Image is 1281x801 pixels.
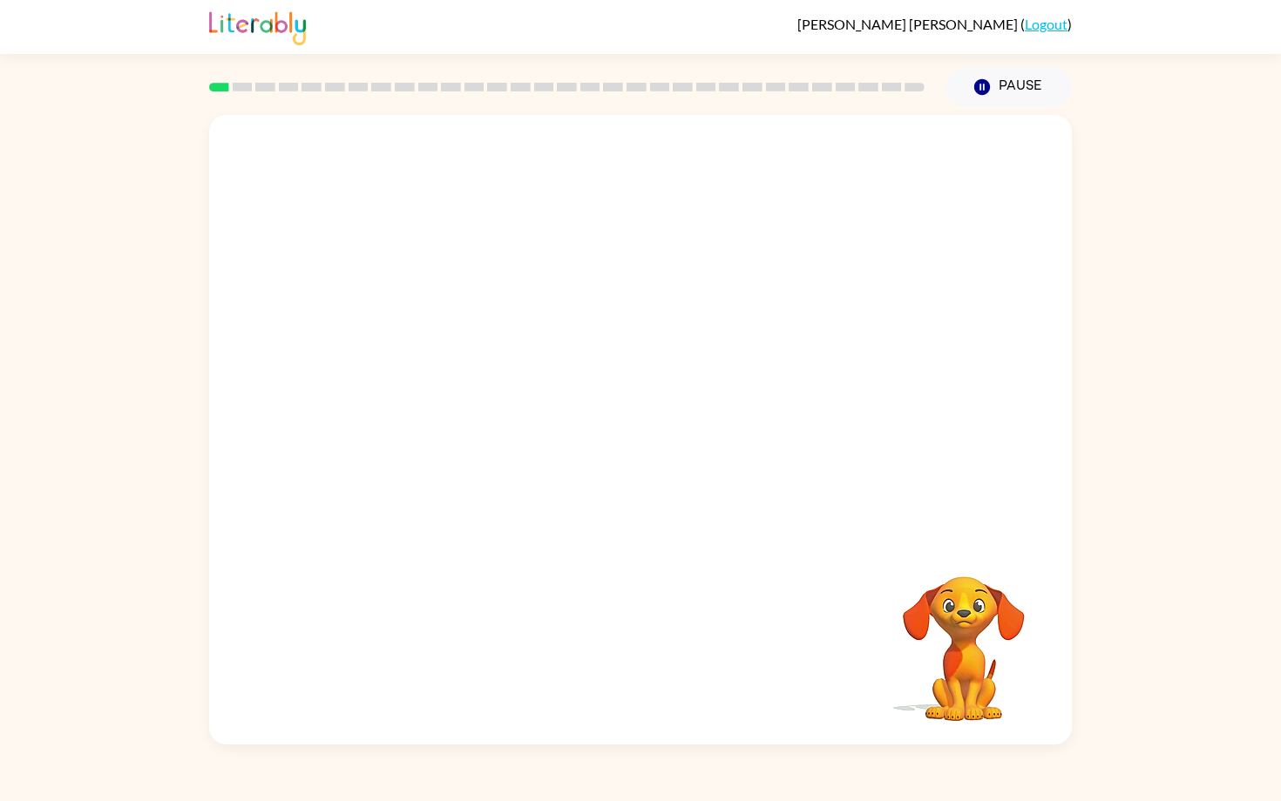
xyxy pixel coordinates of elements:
video: Your browser must support playing .mp4 files to use Literably. Please try using another browser. [877,549,1051,724]
button: Pause [945,67,1072,107]
span: [PERSON_NAME] [PERSON_NAME] [797,16,1020,32]
div: ( ) [797,16,1072,32]
a: Logout [1025,16,1067,32]
img: Literably [209,7,306,45]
